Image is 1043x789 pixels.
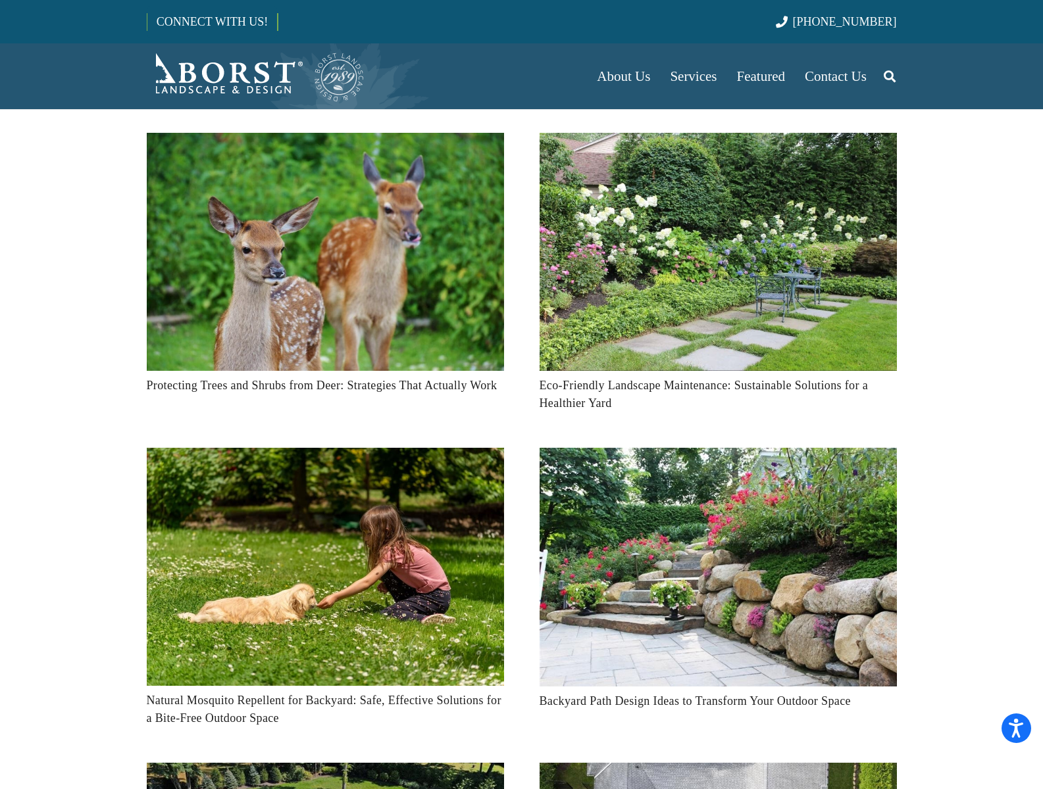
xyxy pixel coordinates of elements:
img: Lush backyard with flowering white hydrangeas showcasing Borst's eco-friendly landscape maintenan... [540,133,897,371]
a: Backyard Path Design Ideas to Transform Your Outdoor Space [540,451,897,464]
a: Natural Mosquito Repellent for Backyard: Safe, Effective Solutions for a Bite-Free Outdoor Space [147,694,501,725]
span: About Us [597,68,650,84]
a: Tick Treatment for Backyard: A Key Part of Holistic Landscape Maintenance [540,766,897,779]
img: Young girl with a golden puppy sitting in lush grass, showcasing Borst's natural mosquito repelle... [147,448,504,686]
a: Eco-Friendly Landscape Maintenance: Sustainable Solutions for a Healthier Yard [540,379,869,410]
a: Services [660,43,726,109]
a: Featured [727,43,795,109]
a: Backyard Path Design Ideas to Transform Your Outdoor Space [540,694,851,707]
a: Borst-Logo [147,50,365,103]
span: Services [670,68,717,84]
a: About Us [587,43,660,109]
a: Protecting Trees and Shrubs from Deer: Strategies That Actually Work [147,136,504,149]
a: Contact Us [795,43,877,109]
a: [PHONE_NUMBER] [776,15,896,28]
img: Two young deer with spots stand before a hedge [147,133,504,371]
span: Contact Us [805,68,867,84]
a: Protecting Trees and Shrubs from Deer: Strategies That Actually Work [147,379,497,392]
a: Natural Mosquito Repellent for Backyard: Safe, Effective Solutions for a Bite-Free Outdoor Space [147,451,504,464]
span: Featured [737,68,785,84]
span: [PHONE_NUMBER] [793,15,897,28]
a: Search [877,60,903,93]
a: CONNECT WITH US! [147,6,277,37]
img: Explore backyard path design ideas to beautify your outdoor space [540,448,897,686]
a: Modern Landscape Design Ideas to Refresh Your Outdoor Space [147,766,504,779]
a: Eco-Friendly Landscape Maintenance: Sustainable Solutions for a Healthier Yard [540,136,897,149]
